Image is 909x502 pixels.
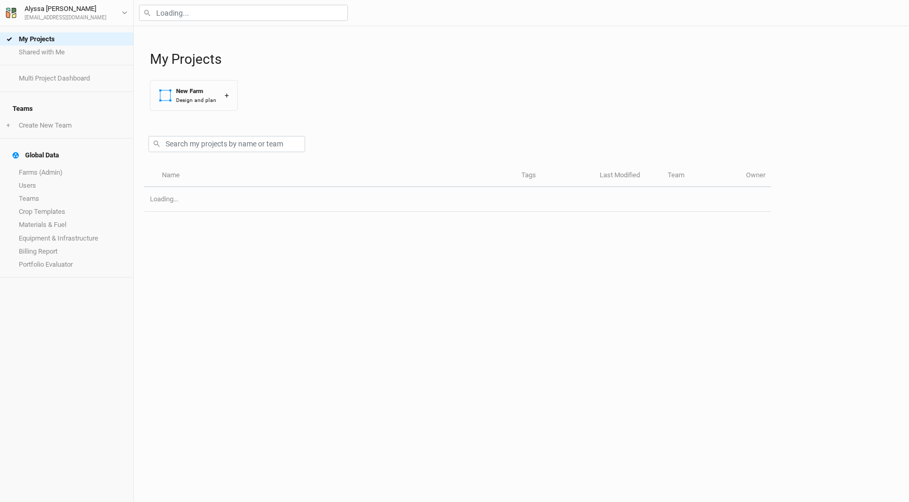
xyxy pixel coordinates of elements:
[156,165,515,187] th: Name
[225,90,229,101] div: +
[594,165,662,187] th: Last Modified
[176,96,216,104] div: Design and plan
[662,165,740,187] th: Team
[150,80,238,111] button: New FarmDesign and plan+
[6,98,127,119] h4: Teams
[516,165,594,187] th: Tags
[25,4,107,14] div: Alyssa [PERSON_NAME]
[13,151,59,159] div: Global Data
[740,165,771,187] th: Owner
[148,136,305,152] input: Search my projects by name or team
[5,3,128,22] button: Alyssa [PERSON_NAME][EMAIL_ADDRESS][DOMAIN_NAME]
[144,187,771,212] td: Loading...
[6,121,10,130] span: +
[139,5,348,21] input: Loading...
[176,87,216,96] div: New Farm
[25,14,107,22] div: [EMAIL_ADDRESS][DOMAIN_NAME]
[150,51,899,67] h1: My Projects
